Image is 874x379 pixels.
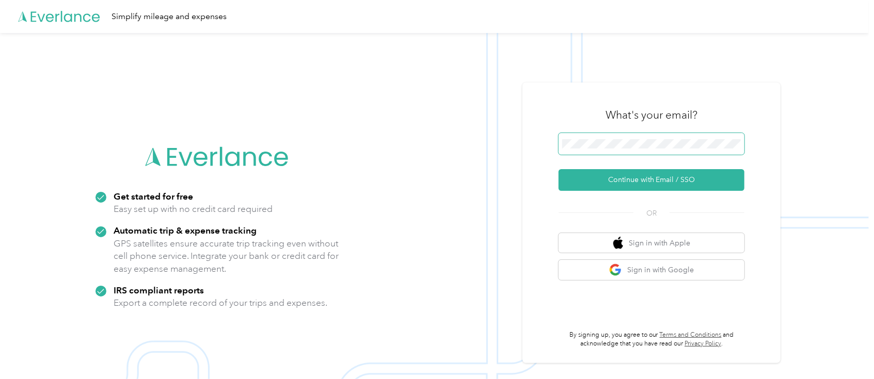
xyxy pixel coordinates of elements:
strong: Automatic trip & expense tracking [114,225,257,236]
button: Continue with Email / SSO [559,169,744,191]
img: google logo [609,263,622,276]
button: apple logoSign in with Apple [559,233,744,253]
p: Easy set up with no credit card required [114,203,273,216]
a: Privacy Policy [685,340,721,348]
strong: Get started for free [114,191,193,202]
p: By signing up, you agree to our and acknowledge that you have read our . [559,331,744,349]
p: GPS satellites ensure accurate trip tracking even without cell phone service. Integrate your bank... [114,237,339,275]
span: OR [633,208,670,219]
img: apple logo [613,237,624,250]
a: Terms and Conditions [660,331,722,339]
button: google logoSign in with Google [559,260,744,280]
div: Simplify mileage and expenses [112,10,227,23]
h3: What's your email? [606,108,697,122]
p: Export a complete record of your trips and expenses. [114,296,327,309]
strong: IRS compliant reports [114,285,204,295]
